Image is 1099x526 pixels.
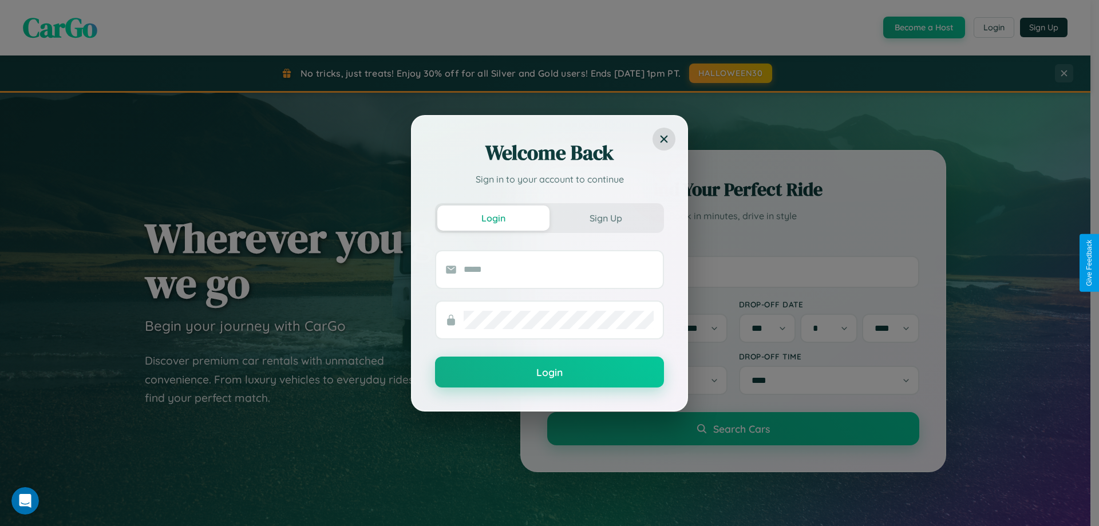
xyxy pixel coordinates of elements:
[435,139,664,167] h2: Welcome Back
[549,205,662,231] button: Sign Up
[437,205,549,231] button: Login
[435,357,664,387] button: Login
[435,172,664,186] p: Sign in to your account to continue
[1085,240,1093,286] div: Give Feedback
[11,487,39,515] iframe: Intercom live chat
